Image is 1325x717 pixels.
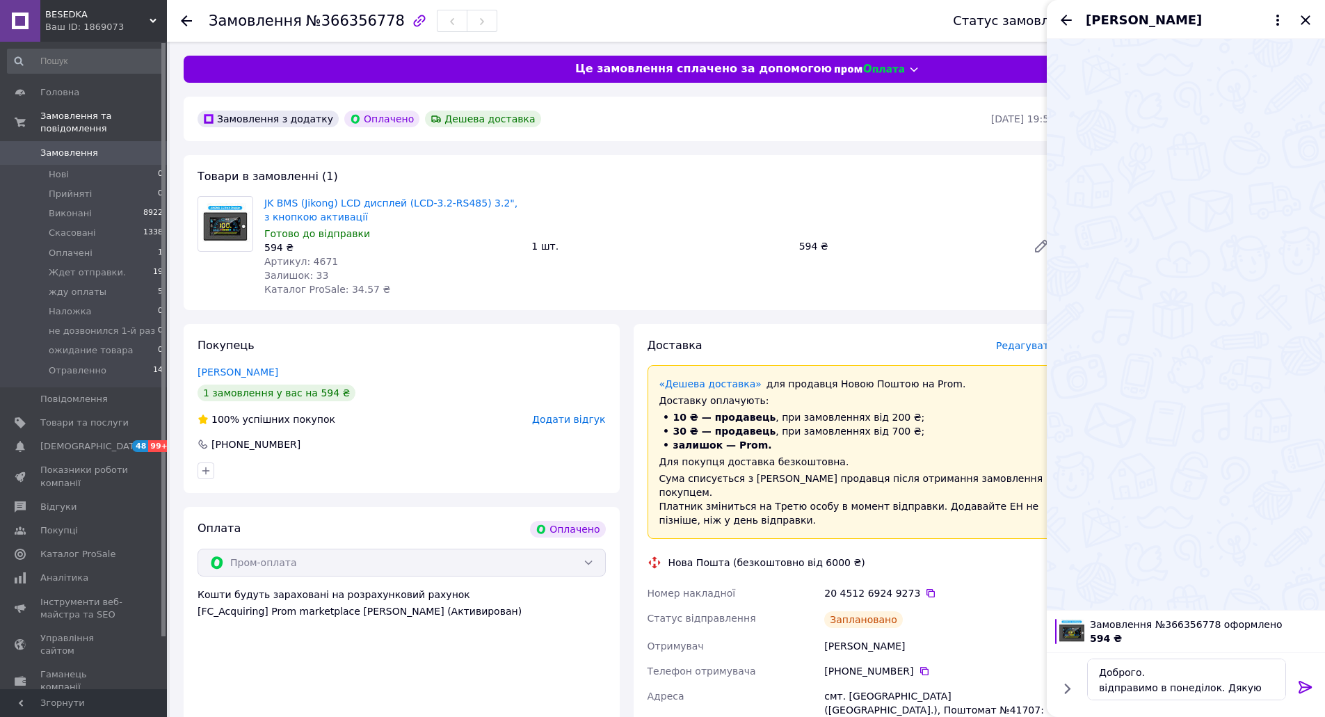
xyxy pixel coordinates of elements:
span: [PERSON_NAME] [1086,11,1202,29]
span: Нові [49,168,69,181]
span: 100% [211,414,239,425]
span: 0 [158,344,163,357]
span: Залишок: 33 [264,270,328,281]
div: Оплачено [344,111,419,127]
span: Телефон отримувача [648,666,756,677]
div: Повернутися назад [181,14,192,28]
span: Виконані [49,207,92,220]
span: Головна [40,86,79,99]
span: 48 [132,440,148,452]
button: Закрити [1297,12,1314,29]
span: Товари та послуги [40,417,129,429]
div: Кошти будуть зараховані на розрахунковий рахунок [198,588,606,618]
span: Показники роботи компанії [40,464,129,489]
span: Наложка [49,305,92,318]
span: Прийняті [49,188,92,200]
span: 14 [153,364,163,377]
time: [DATE] 19:53 [991,113,1055,124]
div: [FC_Acquiring] Prom marketplace [PERSON_NAME] (Активирован) [198,604,606,618]
span: Замовлення №366356778 оформлено [1090,618,1317,631]
div: 1 замовлення у вас на 594 ₴ [198,385,355,401]
span: Замовлення [209,13,302,29]
span: Отравленно [49,364,106,377]
a: «Дешева доставка» [659,378,762,389]
span: Каталог ProSale [40,548,115,561]
div: 1 шт. [526,236,793,256]
span: Ждет отправки. [49,266,126,279]
span: Додати відгук [532,414,605,425]
div: успішних покупок [198,412,335,426]
span: Замовлення та повідомлення [40,110,167,135]
div: Нова Пошта (безкоштовно від 6000 ₴) [665,556,869,570]
span: Готово до відправки [264,228,370,239]
span: Повідомлення [40,393,108,405]
div: [PERSON_NAME] [821,634,1058,659]
span: 594 ₴ [1090,633,1122,644]
button: Назад [1058,12,1075,29]
span: Покупець [198,339,255,352]
span: Оплачені [49,247,93,259]
div: [PHONE_NUMBER] [210,437,302,451]
div: для продавця Новою Поштою на Prom. [659,377,1044,391]
span: не дозвонился 1-й раз [49,325,155,337]
span: [DEMOGRAPHIC_DATA] [40,440,143,453]
div: Сума списується з [PERSON_NAME] продавця після отримання замовлення покупцем. Платник зміниться н... [659,472,1044,527]
span: Управління сайтом [40,632,129,657]
div: Замовлення з додатку [198,111,339,127]
span: Скасовані [49,227,96,239]
div: Дешева доставка [425,111,540,127]
span: Статус відправлення [648,613,756,624]
span: 99+ [148,440,171,452]
div: Заплановано [824,611,903,628]
span: 1338 [143,227,163,239]
span: 0 [158,325,163,337]
a: Редагувати [1027,232,1055,260]
span: 0 [158,188,163,200]
span: 8922 [143,207,163,220]
span: 0 [158,305,163,318]
span: Артикул: 4671 [264,256,338,267]
div: Для покупця доставка безкоштовна. [659,455,1044,469]
img: 6024162023_w100_h100_jk-bms-jikong.jpg [1059,619,1084,644]
span: Оплата [198,522,241,535]
span: Гаманець компанії [40,668,129,693]
li: , при замовленнях від 700 ₴; [659,424,1044,438]
span: Аналітика [40,572,88,584]
a: JK BMS (Jikong) LCD дисплей (LCD-3.2-RS485) 3.2", з кнопкою активації [264,198,517,223]
span: Це замовлення сплачено за допомогою [575,61,832,77]
div: Статус замовлення [953,14,1081,28]
span: Номер накладної [648,588,736,599]
div: Доставку оплачують: [659,394,1044,408]
span: 0 [158,168,163,181]
textarea: Доброго. відправимо в понеділок. Дякую [1087,659,1286,700]
span: №366356778 [306,13,405,29]
span: 30 ₴ — продавець [673,426,776,437]
span: Каталог ProSale: 34.57 ₴ [264,284,390,295]
span: Покупці [40,524,78,537]
div: 594 ₴ [264,241,520,255]
span: жду оплаты [49,286,106,298]
div: 594 ₴ [794,236,1022,256]
span: Замовлення [40,147,98,159]
a: [PERSON_NAME] [198,366,278,378]
span: Доставка [648,339,702,352]
span: 1 [158,247,163,259]
span: 10 ₴ — продавець [673,412,776,423]
div: [PHONE_NUMBER] [824,664,1055,678]
input: Пошук [7,49,164,74]
span: Адреса [648,691,684,702]
span: BESEDKA [45,8,150,21]
span: ожидание товара [49,344,134,357]
div: Ваш ID: 1869073 [45,21,167,33]
span: 19 [153,266,163,279]
button: Показати кнопки [1058,679,1076,698]
div: 20 4512 6924 9273 [824,586,1055,600]
span: Отримувач [648,641,704,652]
span: залишок — Prom. [673,440,772,451]
span: Інструменти веб-майстра та SEO [40,596,129,621]
span: Відгуки [40,501,77,513]
span: Редагувати [996,340,1055,351]
span: Товари в замовленні (1) [198,170,338,183]
div: Оплачено [530,521,605,538]
li: , при замовленнях від 200 ₴; [659,410,1044,424]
